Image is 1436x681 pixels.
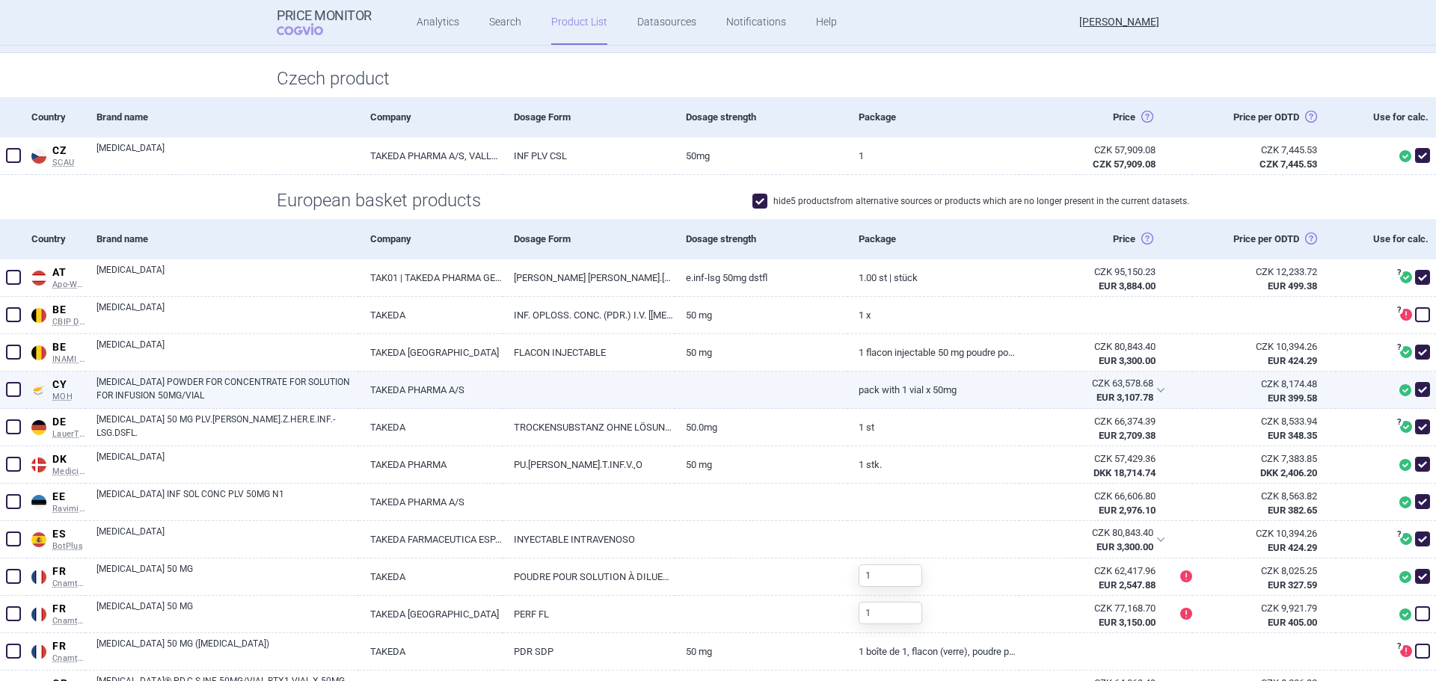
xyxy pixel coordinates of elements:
[27,375,85,401] a: CYCYMOH
[277,68,1159,90] h1: Czech product
[96,375,359,402] a: [MEDICAL_DATA] POWDER FOR CONCENTRATE FOR SOLUTION FOR INFUSION 50MG/VIAL
[27,97,85,138] div: Country
[52,280,85,290] span: Apo-Warenv.I
[31,607,46,622] img: France
[675,97,847,138] div: Dosage strength
[1030,377,1153,390] div: CZK 63,578.68
[96,450,359,477] a: [MEDICAL_DATA]
[52,392,85,402] span: MOH
[1192,521,1336,560] a: CZK 10,394.26EUR 424.29
[359,558,503,595] a: TAKEDA
[1268,280,1317,292] strong: EUR 499.38
[359,372,503,408] a: TAKEDA PHARMA A/S
[359,259,503,296] a: TAK01 | TAKEDA PHARMA GES.M.B.H.
[847,297,1019,333] a: 1 x
[1030,526,1153,540] div: CZK 80,843.40
[359,138,503,174] a: TAKEDA PHARMA A/S, VALLENSBAEK STRAND
[85,97,359,138] div: Brand name
[1259,158,1317,170] strong: CZK 7,445.53
[1030,526,1153,553] abbr: SP-CAU-010 Španělsko
[503,138,675,174] a: INF PLV CSL
[503,521,675,558] a: INYECTABLE INTRAVENOSO
[675,219,847,259] div: Dosage strength
[277,8,372,37] a: Price MonitorCOGVIO
[52,158,85,168] span: SCAU
[847,97,1019,138] div: Package
[359,633,503,670] a: TAKEDA
[1031,144,1155,170] abbr: Česko ex-factory
[503,633,675,670] a: PDR SDP
[1203,452,1317,466] div: CZK 7,383.85
[1203,340,1317,354] div: CZK 10,394.26
[31,495,46,510] img: Estonia
[1031,490,1155,503] div: CZK 66,606.80
[503,219,675,259] div: Dosage Form
[503,446,675,483] a: PU.[PERSON_NAME].T.INF.V.,O
[1031,452,1155,466] div: CZK 57,429.36
[96,562,359,589] a: [MEDICAL_DATA] 50 MG
[31,570,46,585] img: France
[847,259,1019,296] a: 1.00 ST | Stück
[675,259,847,296] a: E.INF-LSG 50MG DSTFL
[1031,564,1155,578] div: CZK 62,417.96
[1031,564,1155,591] abbr: SP-CAU-010 Francie
[847,409,1019,446] a: 1 St
[1192,484,1336,523] a: CZK 8,563.82EUR 382.65
[85,219,359,259] div: Brand name
[1203,378,1317,391] div: CZK 8,174.48
[52,640,85,653] span: FR
[52,541,85,552] span: BotPlus
[1394,343,1403,352] span: ?
[359,596,503,632] a: TAKEDA [GEOGRAPHIC_DATA]
[31,149,46,164] img: Czech Republic
[847,446,1019,483] a: 1 stk.
[1099,355,1156,366] strong: EUR 3,300.00
[1336,97,1436,138] div: Use for calc.
[1031,602,1155,629] abbr: SP-CAU-010 Francie
[1394,268,1403,277] span: ?
[503,596,675,632] a: PERF FL
[1031,452,1155,479] abbr: SP-CAU-010 Dánsko
[27,219,85,259] div: Country
[1031,602,1155,615] div: CZK 77,168.70
[96,637,359,664] a: [MEDICAL_DATA] 50 MG ([MEDICAL_DATA])
[31,457,46,472] img: Denmark
[31,345,46,360] img: Belgium
[503,558,675,595] a: POUDRE POUR SOLUTION À DILUER POUR PERFUSION
[675,633,847,670] a: 50 mg
[359,219,503,259] div: Company
[1203,602,1317,615] div: CZK 9,921.79
[675,446,847,483] a: 50 mg
[27,600,85,626] a: FRFRCnamts UCD
[1203,265,1317,279] div: CZK 12,233.72
[503,97,675,138] div: Dosage Form
[27,637,85,663] a: FRFRCnamts CIP
[1268,542,1317,553] strong: EUR 424.29
[96,525,359,552] a: [MEDICAL_DATA]
[359,297,503,333] a: TAKEDA
[1203,490,1317,503] div: CZK 8,563.82
[1031,415,1155,428] div: CZK 66,374.39
[52,429,85,440] span: LauerTaxe CGM
[31,532,46,547] img: Spain
[27,525,85,551] a: ESESBotPlus
[359,521,503,558] a: TAKEDA FARMACEUTICA ESPAÑA S.A.
[96,338,359,365] a: [MEDICAL_DATA]
[52,565,85,579] span: FR
[96,263,359,290] a: [MEDICAL_DATA]
[1099,280,1156,292] strong: EUR 3,884.00
[52,490,85,504] span: EE
[1203,564,1317,578] div: CZK 8,025.25
[1192,334,1336,373] a: CZK 10,394.26EUR 424.29
[52,466,85,477] span: Medicinpriser
[277,190,1159,212] h1: European basket products
[1031,265,1155,292] abbr: SP-CAU-010 Rakousko
[52,653,85,664] span: Cnamts CIP
[1030,377,1153,404] abbr: SP-CAU-010 Kypr
[96,487,359,514] a: [MEDICAL_DATA] INF SOL CONC PLV 50MG N1
[27,263,85,289] a: ATATApo-Warenv.I
[1096,541,1153,552] strong: EUR 3,300.00
[359,409,503,446] a: TAKEDA
[27,301,85,327] a: BEBECBIP DCI
[52,616,85,626] span: Cnamts UCD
